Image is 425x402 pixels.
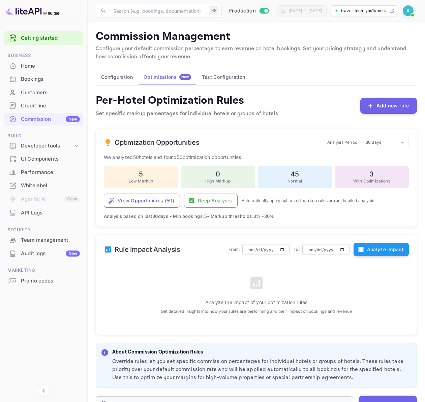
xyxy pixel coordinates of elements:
[179,75,191,79] span: New
[21,209,80,217] div: API Logs
[4,73,83,86] div: Bookings
[21,182,80,190] div: Whitelabel
[21,142,73,150] div: Developer tools
[361,137,409,148] div: 30 days
[229,7,256,15] span: Production
[115,138,199,146] h6: Optimization Opportunities
[104,349,105,356] p: i
[4,247,83,260] a: Audit logsNew
[341,8,388,14] p: travel-tech-yas1c.nuit...
[4,99,83,112] div: Credit line
[4,206,83,220] div: API Logs
[96,110,278,118] p: Set specific markup percentages for individual hotels or groups of hotels
[185,178,251,184] p: High Markup
[354,243,409,256] button: Analyze Impact
[96,94,278,107] h4: Per-Hotel Optimization Rules
[184,194,238,208] button: Deep Analysis
[4,274,83,287] a: Promo codes
[339,170,405,178] h6: 3
[21,250,80,258] div: Audit logs
[4,247,83,260] div: Audit logsNew
[21,155,80,163] div: UI Components
[96,45,417,61] p: Configure your default commission percentage to earn revenue on hotel bookings. Set your pricing ...
[339,178,405,184] p: With Optimizations
[289,8,322,14] div: [DATE] — [DATE]
[4,179,83,192] a: Whitelabel
[4,234,83,247] div: Team management
[21,102,80,110] div: Credit line
[4,99,83,112] a: Credit line
[4,267,83,274] span: Marketing
[21,89,80,97] div: Customers
[96,69,138,85] button: Configuration
[21,277,80,285] div: Promo codes
[185,170,251,178] h6: 0
[4,52,83,59] span: Business
[209,6,219,15] div: ⌘K
[21,34,80,42] a: Getting started
[4,226,83,234] span: Security
[226,7,271,15] div: Switch to Sandbox mode
[96,30,417,43] p: Commission Management
[38,384,50,397] button: Collapse navigation
[108,178,174,184] p: Low Markup
[294,246,299,253] p: To:
[403,5,414,16] img: Revolut
[4,113,83,126] div: CommissionNew
[242,198,374,204] p: Automatically apply optimized markup rules or run detailed analysis
[4,60,83,73] div: Home
[4,31,83,45] div: Getting started
[4,153,83,165] a: UI Components
[4,274,83,288] div: Promo codes
[21,236,80,244] div: Team management
[104,154,409,161] p: We analyzed 50 hotels and found 50 optimization opportunities.
[4,132,83,140] span: Build
[4,206,83,219] a: API Logs
[112,348,411,356] p: About Commission Optimization Rules
[21,115,80,123] div: Commission
[21,75,80,83] div: Bookings
[21,169,80,176] div: Performance
[262,178,328,184] p: Normal
[104,194,180,208] button: View Opportunities (50)
[4,60,83,72] a: Home
[144,74,191,80] div: Optimizations
[262,170,328,178] h6: 45
[4,166,83,178] a: Performance
[196,69,250,85] button: Test Configuration
[66,116,80,122] div: New
[111,308,402,314] p: Get detailed insights into how your rules are performing and their impact on bookings and revenue
[5,5,59,16] img: LiteAPI logo
[109,4,206,18] input: Search (e.g. bookings, documentation)
[66,250,80,257] div: New
[4,140,83,152] div: Developer tools
[104,213,274,219] span: Analysis based on last 30 days • Min bookings: 5 • Markup thresholds: 3 % - 30 %
[4,234,83,246] a: Team management
[4,86,83,99] a: Customers
[21,62,80,70] div: Home
[360,98,417,114] button: Add new rule
[4,73,83,85] a: Bookings
[108,170,174,178] h6: 5
[229,246,240,253] p: From:
[112,358,411,382] p: Override rules let you set specific commission percentages for individual hotels or groups of hot...
[111,299,402,306] p: Analyze the impact of your optimization rules
[115,245,180,254] h6: Rule Impact Analysis
[4,113,83,125] a: CommissionNew
[327,139,358,145] p: Analysis Period:
[4,153,83,166] div: UI Components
